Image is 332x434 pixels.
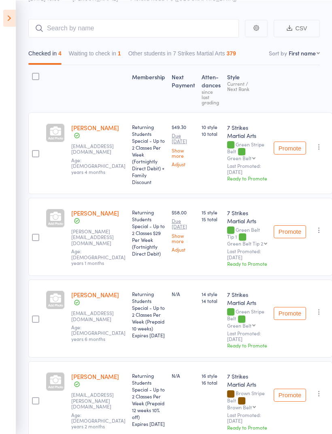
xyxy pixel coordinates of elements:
[172,123,195,166] div: $49.30
[227,290,267,306] div: 7 Strikes Martial Arts
[227,341,267,348] div: Ready to Promote
[71,247,126,266] span: Age: [DEMOGRAPHIC_DATA] years 1 months
[172,233,195,243] a: Show more
[71,392,124,409] small: mala.veluri@gmail.com
[172,218,195,229] small: Due [DATE]
[202,297,221,304] span: 14 total
[132,331,165,338] div: Expires [DATE]
[71,143,124,155] small: zarialnarayan@gmail.com
[132,372,165,427] div: Returning Students Special - Up to 2 Classes Per Week (Prepaid 12 weeks 10% off)
[128,46,236,64] button: Other students in 7 Strikes Martial Arts379
[71,290,119,299] a: [PERSON_NAME]
[172,208,195,252] div: $58.00
[69,46,121,64] button: Waiting to check in1
[224,68,270,108] div: Style
[227,240,263,246] div: Green Belt Tip 2
[172,246,195,252] a: Adjust
[132,290,165,338] div: Returning Students Special - Up to 2 Classes Per Week (Prepaid 10 weeks)
[227,330,267,342] small: Last Promoted: [DATE]
[289,49,316,57] div: First name
[202,123,221,130] span: 10 style
[71,228,124,246] small: nancy.deo@hotmail.com
[172,132,195,144] small: Due [DATE]
[132,208,165,256] div: Returning Students Special - Up to 2 Classes $29 Per Week (Fortnightly Direct Debit)
[71,323,126,342] span: Age: [DEMOGRAPHIC_DATA] years 6 months
[132,420,165,427] div: Expires [DATE]
[227,80,267,91] div: Current / Next Rank
[202,130,221,137] span: 10 total
[227,208,267,224] div: 7 Strikes Martial Arts
[202,379,221,385] span: 16 total
[198,68,224,108] div: Atten­dances
[202,89,221,104] div: since last grading
[227,123,267,139] div: 7 Strikes Martial Arts
[227,155,251,160] div: Green Belt
[71,208,119,217] a: [PERSON_NAME]
[118,50,121,56] div: 1
[274,307,306,320] button: Promote
[202,215,221,222] span: 15 total
[172,147,195,158] a: Show more
[132,123,165,185] div: Returning Students Special - Up to 2 Classes Per Week (Fortnightly Direct Debit) + Family Discount
[28,19,239,37] input: Search by name
[227,260,267,267] div: Ready to Promote
[227,404,252,409] div: Brown Belt
[227,423,267,430] div: Ready to Promote
[274,19,320,37] button: CSV
[227,141,267,160] div: Green Stripe Belt
[71,156,126,175] span: Age: [DEMOGRAPHIC_DATA] years 4 months
[71,123,119,131] a: [PERSON_NAME]
[202,208,221,215] span: 15 style
[227,163,267,174] small: Last Promoted: [DATE]
[172,290,195,297] div: N/A
[202,290,221,297] span: 14 style
[269,49,287,57] label: Sort by
[71,372,119,380] a: [PERSON_NAME]
[129,68,168,108] div: Membership
[172,161,195,166] a: Adjust
[227,50,236,56] div: 379
[71,411,126,430] span: Age: [DEMOGRAPHIC_DATA] years 2 months
[227,372,267,388] div: 7 Strikes Martial Arts
[227,412,267,423] small: Last Promoted: [DATE]
[227,248,267,260] small: Last Promoted: [DATE]
[172,372,195,379] div: N/A
[274,225,306,238] button: Promote
[58,50,62,56] div: 4
[71,310,124,322] small: Indujassi@hotmail.com
[202,372,221,379] span: 16 style
[168,68,198,108] div: Next Payment
[227,322,251,328] div: Green Belt
[227,174,267,181] div: Ready to Promote
[227,227,267,246] div: Green Belt Tip 1
[227,308,267,327] div: Green Stripe Belt
[274,141,306,154] button: Promote
[274,388,306,401] button: Promote
[227,390,267,409] div: Brown Stripe Belt
[28,46,62,64] button: Checked in4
